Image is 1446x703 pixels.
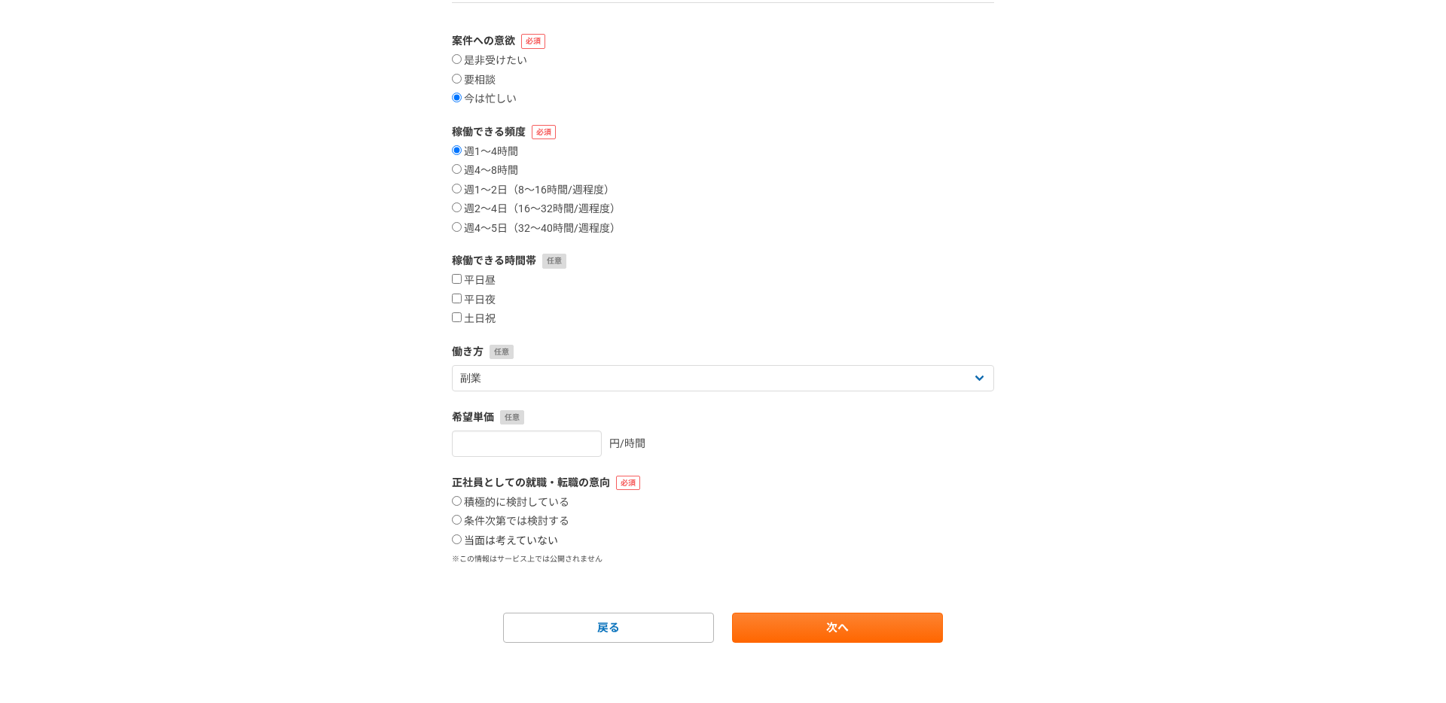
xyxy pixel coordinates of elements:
label: 土日祝 [452,312,496,326]
label: 働き方 [452,344,994,360]
input: 積極的に検討している [452,496,462,506]
label: 週2〜4日（16〜32時間/週程度） [452,202,621,216]
input: 週1〜4時間 [452,145,462,155]
input: 平日夜 [452,294,462,303]
input: 週2〜4日（16〜32時間/週程度） [452,202,462,212]
label: 稼働できる頻度 [452,124,994,140]
label: 条件次第では検討する [452,515,569,528]
input: 条件次第では検討する [452,515,462,525]
label: 週1〜2日（8〜16時間/週程度） [452,184,615,197]
label: 週1〜4時間 [452,145,518,159]
input: 是非受けたい [452,54,462,64]
label: 週4〜5日（32〜40時間/週程度） [452,222,621,236]
input: 週4〜5日（32〜40時間/週程度） [452,222,462,232]
label: 稼働できる時間帯 [452,253,994,269]
a: 次へ [732,613,943,643]
label: 今は忙しい [452,93,517,106]
label: 要相談 [452,74,496,87]
label: 正社員としての就職・転職の意向 [452,475,994,491]
label: 積極的に検討している [452,496,569,510]
label: 当面は考えていない [452,534,558,548]
input: 週1〜2日（8〜16時間/週程度） [452,184,462,193]
span: 円/時間 [609,437,645,449]
input: 週4〜8時間 [452,164,462,174]
label: 週4〜8時間 [452,164,518,178]
a: 戻る [503,613,714,643]
input: 当面は考えていない [452,534,462,544]
label: 案件への意欲 [452,33,994,49]
input: 平日昼 [452,274,462,284]
label: 希望単価 [452,409,994,425]
label: 平日昼 [452,274,496,288]
p: ※この情報はサービス上では公開されません [452,553,994,565]
input: 土日祝 [452,312,462,322]
label: 平日夜 [452,294,496,307]
input: 今は忙しい [452,93,462,102]
label: 是非受けたい [452,54,527,68]
input: 要相談 [452,74,462,84]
